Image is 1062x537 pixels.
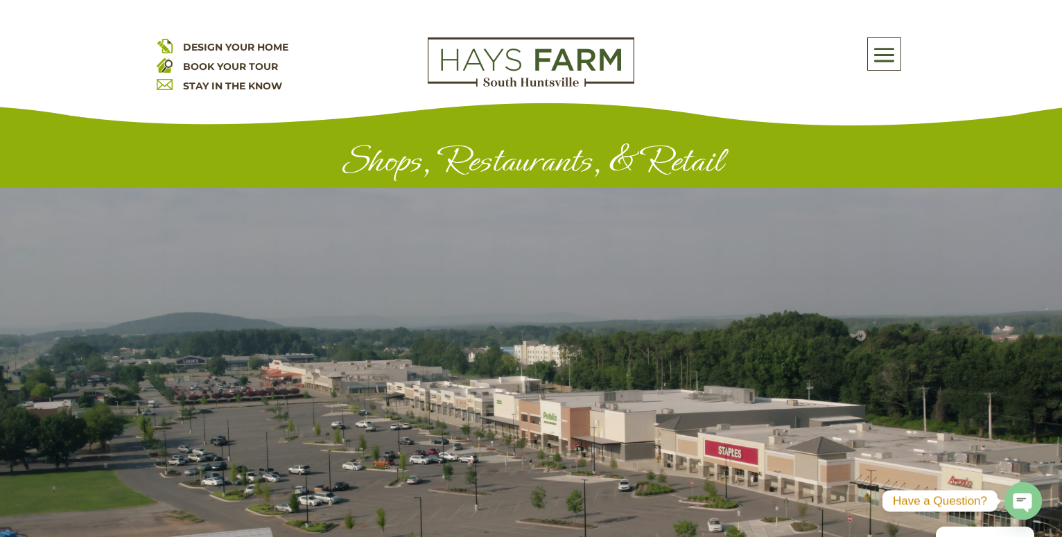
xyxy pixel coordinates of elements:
h1: Shops, Restaurants, & Retail [157,140,905,188]
a: BOOK YOUR TOUR [183,60,278,73]
a: hays farm homes huntsville development [428,78,634,90]
img: book your home tour [157,57,173,73]
a: STAY IN THE KNOW [183,80,282,92]
img: Logo [428,37,634,87]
